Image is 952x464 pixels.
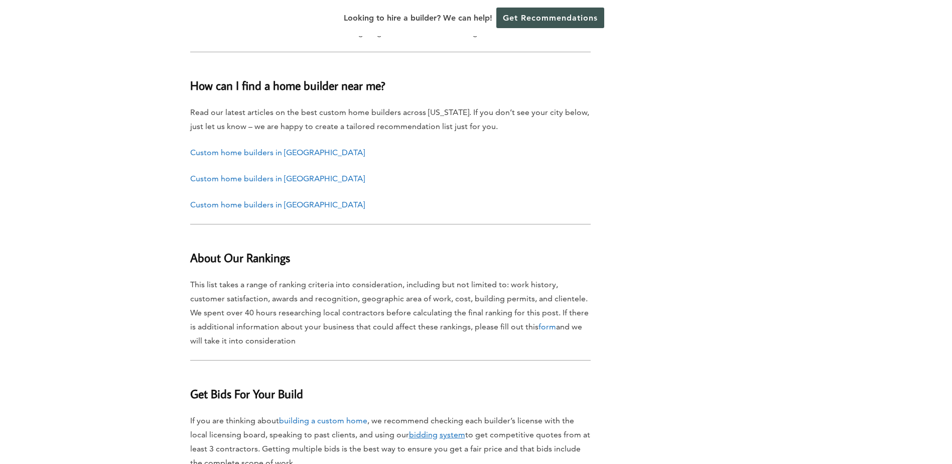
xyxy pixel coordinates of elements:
a: Custom home builders in [GEOGRAPHIC_DATA] [190,148,365,157]
p: Read our latest articles on the best custom home builders across [US_STATE]. If you don’t see you... [190,105,591,134]
a: form [538,322,556,331]
a: building a custom home [279,416,367,425]
u: bidding [409,430,438,439]
p: This list takes a range of ranking criteria into consideration, including but not limited to: wor... [190,278,591,348]
h3: How can I find a home builder near me? [190,64,591,94]
b: Get Bids For Your Build [190,386,303,401]
a: Get Recommendations [496,8,604,28]
a: Custom home builders in [GEOGRAPHIC_DATA] [190,174,365,183]
b: About Our Rankings [190,250,290,265]
a: Custom home builders in [GEOGRAPHIC_DATA] [190,200,365,209]
u: system [440,430,465,439]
